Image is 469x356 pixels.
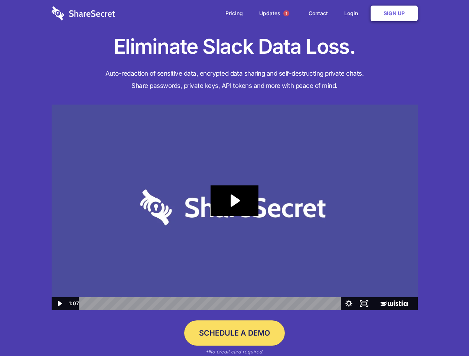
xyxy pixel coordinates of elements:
h4: Auto-redaction of sensitive data, encrypted data sharing and self-destructing private chats. Shar... [52,67,418,92]
a: Contact [301,2,335,25]
img: Sharesecret [52,105,418,310]
iframe: Drift Widget Chat Controller [432,319,460,347]
a: Pricing [218,2,250,25]
img: logo-wordmark-white-trans-d4663122ce5f474addd5e946df7df03e33cb6a1c49d2221995e7729f52c070b2.svg [52,6,115,20]
a: Login [337,2,369,25]
h1: Eliminate Slack Data Loss. [52,33,418,60]
button: Play Video [52,297,67,310]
